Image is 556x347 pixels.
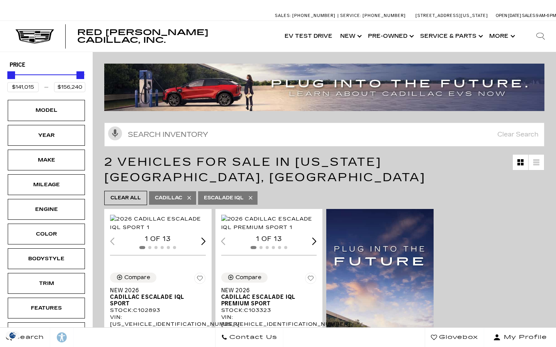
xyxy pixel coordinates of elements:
a: Service & Parts [416,21,485,52]
div: ModelModel [8,100,85,121]
span: Cadillac ESCALADE IQL Sport [110,294,200,307]
a: Service: [PHONE_NUMBER] [337,13,408,18]
span: New 2026 [110,287,200,294]
div: 1 of 13 [110,235,206,243]
a: Pre-Owned [364,21,416,52]
div: YearYear [8,125,85,146]
span: Contact Us [227,332,277,343]
span: Search [12,332,44,343]
div: Minimum Price [7,71,15,79]
div: BodystyleBodystyle [8,248,85,269]
div: Mileage [27,180,66,189]
div: Bodystyle [27,254,66,263]
div: EngineEngine [8,199,85,220]
div: Compare [124,274,150,281]
div: Engine [27,205,66,214]
a: New [336,21,364,52]
button: More [485,21,517,52]
img: ev-blog-post-banners4 [104,64,544,111]
a: Red [PERSON_NAME] Cadillac, Inc. [77,29,273,44]
span: Sales: [275,13,291,18]
img: 2026 Cadillac ESCALADE IQL Sport 1 [110,215,206,232]
div: Trim [27,279,66,288]
h5: Price [10,62,83,69]
span: Service: [340,13,361,18]
span: My Profile [501,332,547,343]
a: [STREET_ADDRESS][US_STATE] [415,13,488,18]
span: Glovebox [437,332,478,343]
button: Save Vehicle [194,273,206,287]
span: 9 AM-6 PM [536,13,556,18]
input: Search Inventory [104,123,544,147]
button: Save Vehicle [305,273,317,287]
img: Opt-Out Icon [4,331,22,339]
section: Click to Open Cookie Consent Modal [4,331,22,339]
a: EV Test Drive [281,21,336,52]
span: Sales: [522,13,536,18]
div: Color [27,230,66,238]
svg: Click to toggle on voice search [108,126,122,140]
a: New 2026Cadillac ESCALADE IQL Premium Sport [221,287,317,307]
a: Contact Us [215,328,283,347]
div: 1 of 13 [221,235,317,243]
div: Stock : C103323 [221,307,317,314]
div: FueltypeFueltype [8,322,85,343]
img: 2026 Cadillac ESCALADE IQL Premium Sport 1 [221,215,317,232]
span: [PHONE_NUMBER] [363,13,406,18]
input: Maximum [54,82,85,92]
div: FeaturesFeatures [8,298,85,318]
div: MileageMileage [8,174,85,195]
a: Sales: [PHONE_NUMBER] [275,13,337,18]
span: New 2026 [221,287,311,294]
div: Next slide [201,238,206,245]
div: 1 / 2 [110,215,206,232]
div: VIN: [US_VEHICLE_IDENTIFICATION_NUMBER] [110,314,206,328]
span: 2 Vehicles for Sale in [US_STATE][GEOGRAPHIC_DATA], [GEOGRAPHIC_DATA] [104,155,425,184]
img: Cadillac Dark Logo with Cadillac White Text [15,29,54,44]
span: Open [DATE] [496,13,521,18]
span: Cadillac [155,193,182,203]
div: VIN: [US_VEHICLE_IDENTIFICATION_NUMBER] [221,314,317,328]
button: Compare Vehicle [221,273,268,283]
div: Maximum Price [76,71,84,79]
span: Clear All [110,193,141,203]
div: MakeMake [8,150,85,170]
span: Escalade IQL [204,193,244,203]
span: Red [PERSON_NAME] Cadillac, Inc. [77,28,208,45]
a: New 2026Cadillac ESCALADE IQL Sport [110,287,206,307]
div: 1 / 2 [221,215,317,232]
div: Compare [236,274,261,281]
button: Open user profile menu [484,328,556,347]
div: Next slide [312,238,317,245]
a: Glovebox [425,328,484,347]
div: Features [27,304,66,312]
div: Make [27,156,66,164]
div: Stock : C102893 [110,307,206,314]
div: ColorColor [8,224,85,244]
div: Price [7,69,85,92]
button: Compare Vehicle [110,273,156,283]
div: Year [27,131,66,140]
div: TrimTrim [8,273,85,294]
div: Model [27,106,66,115]
span: [PHONE_NUMBER] [292,13,336,18]
input: Minimum [7,82,39,92]
span: Cadillac ESCALADE IQL Premium Sport [221,294,311,307]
